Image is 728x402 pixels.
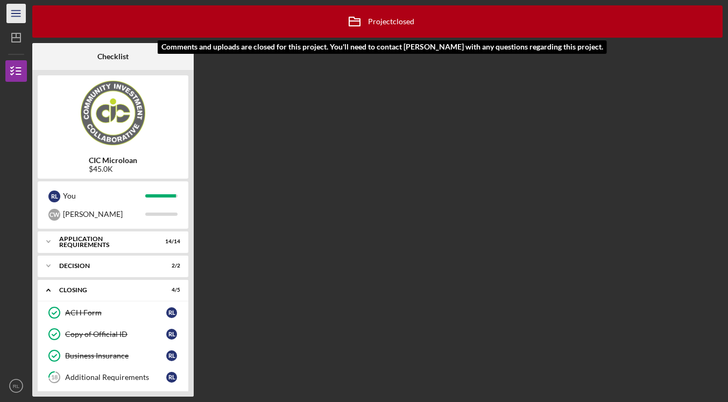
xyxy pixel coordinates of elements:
[59,263,153,269] div: Decision
[341,8,414,35] div: Project closed
[65,351,166,360] div: Business Insurance
[48,209,60,221] div: C W
[161,238,180,245] div: 14 / 14
[48,191,60,202] div: R L
[166,329,177,340] div: R L
[51,374,58,381] tspan: 18
[166,350,177,361] div: R L
[63,187,145,205] div: You
[43,366,183,388] a: 18Additional RequirementsRL
[59,236,153,248] div: APPLICATION REQUIREMENTS
[65,373,166,382] div: Additional Requirements
[89,156,137,165] b: CIC Microloan
[59,287,153,293] div: CLOSING
[38,81,188,145] img: Product logo
[161,287,180,293] div: 4 / 5
[97,52,129,61] b: Checklist
[166,372,177,383] div: R L
[89,165,137,173] div: $45.0K
[5,375,27,397] button: RL
[13,383,20,389] text: RL
[166,307,177,318] div: R L
[65,330,166,338] div: Copy of Official ID
[65,308,166,317] div: ACH Form
[63,205,145,223] div: [PERSON_NAME]
[43,323,183,345] a: Copy of Official IDRL
[43,345,183,366] a: Business InsuranceRL
[161,263,180,269] div: 2 / 2
[43,302,183,323] a: ACH FormRL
